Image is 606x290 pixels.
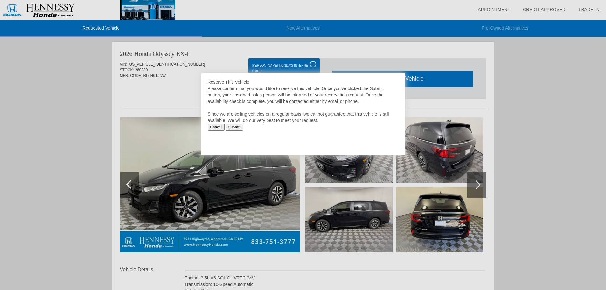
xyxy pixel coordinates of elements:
[226,124,243,131] input: Submit
[478,7,510,12] a: Appointment
[208,124,225,131] input: Cancel
[208,79,399,85] div: Reserve This Vehicle
[578,7,600,12] a: Trade-In
[523,7,566,12] a: Credit Approved
[208,85,399,124] div: Please confirm that you would like to reserve this vehicle. Once you've clicked the Submit button...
